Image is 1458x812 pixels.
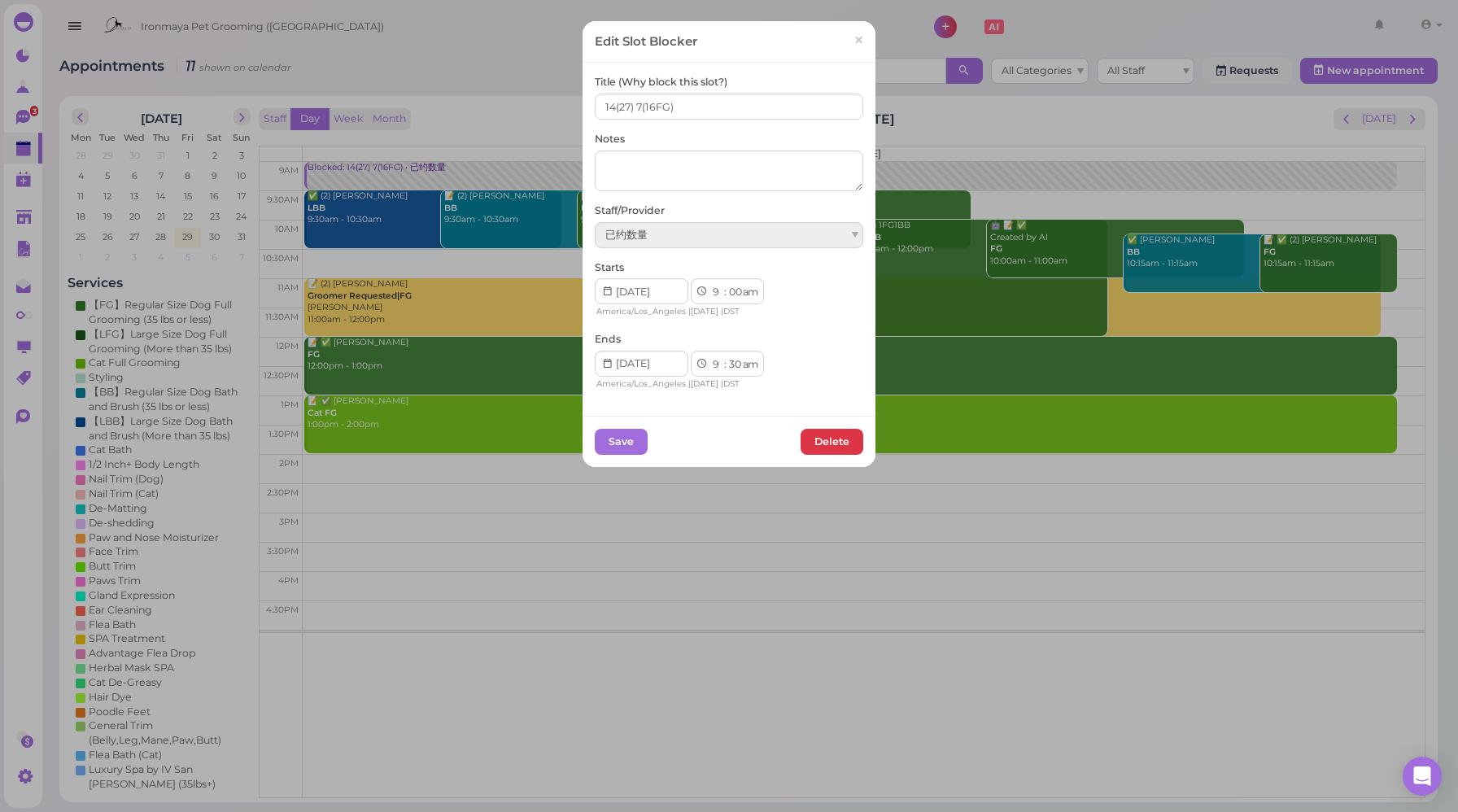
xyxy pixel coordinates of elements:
[691,378,718,389] span: [DATE]
[595,94,863,120] input: Vacation, Late shift, etc.
[853,29,864,52] span: ×
[605,229,648,241] span: 已约数量
[595,75,727,89] label: Title (Why block this slot?)
[595,304,776,319] div: | |
[596,378,686,389] span: America/Los_Angeles
[595,33,697,50] div: Edit Slot Blocker
[595,260,624,275] label: Starts
[595,203,665,218] label: Staff/Provider
[723,378,740,389] span: DST
[801,429,863,455] button: Delete
[595,332,621,347] label: Ends
[596,306,686,317] span: America/Los_Angeles
[595,132,625,146] label: Notes
[595,429,648,455] button: Save
[723,306,740,317] span: DST
[1403,757,1442,796] div: Open Intercom Messenger
[691,306,718,317] span: [DATE]
[595,377,776,391] div: | |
